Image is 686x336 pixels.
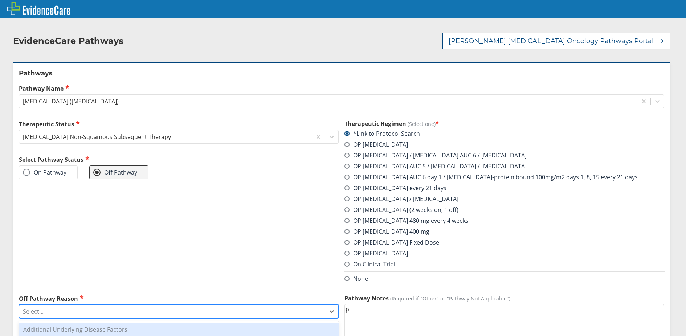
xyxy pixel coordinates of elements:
[344,151,527,159] label: OP [MEDICAL_DATA] / [MEDICAL_DATA] AUC 6 / [MEDICAL_DATA]
[449,37,654,45] span: [PERSON_NAME] [MEDICAL_DATA] Oncology Pathways Portal
[390,295,510,302] span: (Required if "Other" or "Pathway Not Applicable")
[344,130,420,138] label: *Link to Protocol Search
[408,120,436,127] span: (Select one)
[13,36,123,46] h2: EvidenceCare Pathways
[344,228,429,235] label: OP [MEDICAL_DATA] 400 mg
[19,155,339,164] h2: Select Pathway Status
[344,238,439,246] label: OP [MEDICAL_DATA] Fixed Dose
[344,260,395,268] label: On Clinical Trial
[344,249,408,257] label: OP [MEDICAL_DATA]
[344,120,664,128] h3: Therapeutic Regimen
[19,84,664,93] label: Pathway Name
[93,169,137,176] label: Off Pathway
[19,69,664,78] h2: Pathways
[19,120,339,128] label: Therapeutic Status
[19,294,339,303] label: Off Pathway Reason
[344,294,664,302] label: Pathway Notes
[23,133,171,141] div: [MEDICAL_DATA] Non-Squamous Subsequent Therapy
[23,169,66,176] label: On Pathway
[344,173,638,181] label: OP [MEDICAL_DATA] AUC 6 day 1 / [MEDICAL_DATA]-protein bound 100mg/m2 days 1, 8, 15 every 21 days
[23,307,44,315] div: Select...
[7,2,70,15] img: EvidenceCare
[344,275,368,283] label: None
[23,97,119,105] div: [MEDICAL_DATA] ([MEDICAL_DATA])
[442,33,670,49] button: [PERSON_NAME] [MEDICAL_DATA] Oncology Pathways Portal
[344,162,527,170] label: OP [MEDICAL_DATA] AUC 5 / [MEDICAL_DATA] / [MEDICAL_DATA]
[344,206,458,214] label: OP [MEDICAL_DATA] (2 weeks on, 1 off)
[344,140,408,148] label: OP [MEDICAL_DATA]
[344,184,446,192] label: OP [MEDICAL_DATA] every 21 days
[344,195,458,203] label: OP [MEDICAL_DATA] / [MEDICAL_DATA]
[344,217,469,225] label: OP [MEDICAL_DATA] 480 mg every 4 weeks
